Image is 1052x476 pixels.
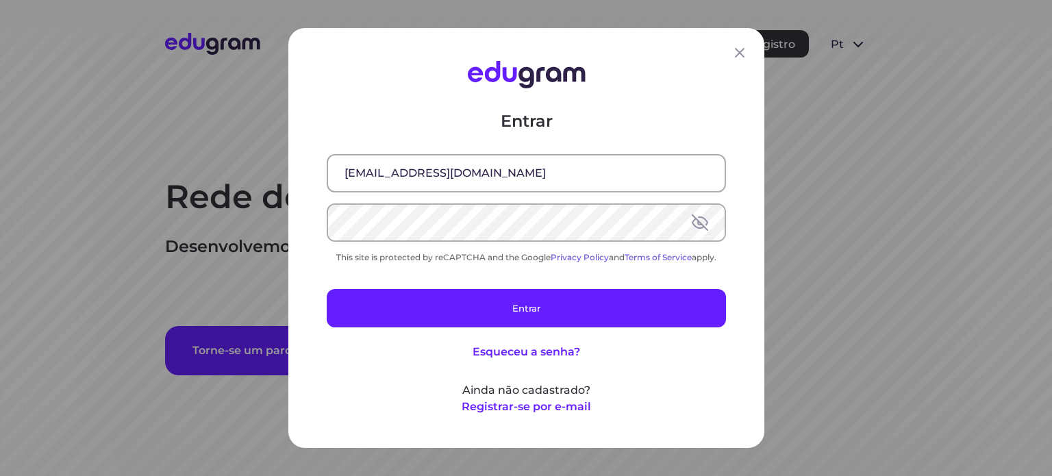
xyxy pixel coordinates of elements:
button: Esqueceu a senha? [473,344,580,360]
a: Terms of Service [625,252,692,262]
p: Ainda não cadastrado? [327,382,726,399]
button: Registrar-se por e-mail [462,399,591,415]
p: Entrar [327,110,726,132]
a: Privacy Policy [551,252,609,262]
div: This site is protected by reCAPTCHA and the Google and apply. [327,252,726,262]
img: Edugram Logo [467,61,585,88]
button: Entrar [327,289,726,327]
input: E-mail [328,155,725,191]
